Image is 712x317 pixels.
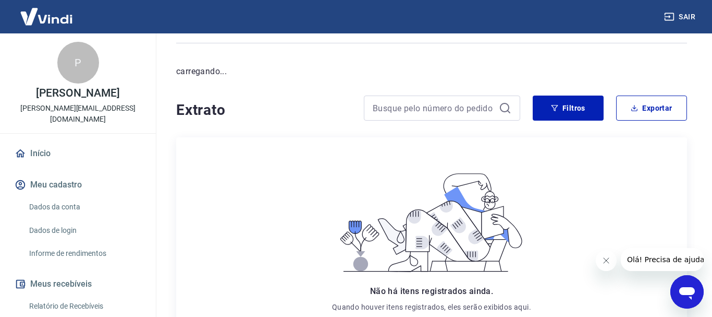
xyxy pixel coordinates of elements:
span: Olá! Precisa de ajuda? [6,7,88,16]
button: Sair [662,7,699,27]
span: Não há itens registrados ainda. [370,286,493,296]
p: Quando houver itens registrados, eles serão exibidos aqui. [332,302,531,312]
a: Relatório de Recebíveis [25,296,143,317]
iframe: Botão para abrir a janela de mensagens [670,275,704,309]
button: Meu cadastro [13,173,143,196]
p: [PERSON_NAME][EMAIL_ADDRESS][DOMAIN_NAME] [8,103,148,125]
a: Dados de login [25,220,143,241]
a: Dados da conta [25,196,143,218]
iframe: Mensagem da empresa [621,248,704,271]
a: Informe de rendimentos [25,243,143,264]
p: carregando... [176,65,687,78]
iframe: Fechar mensagem [596,250,617,271]
input: Busque pelo número do pedido [373,100,495,116]
button: Filtros [533,96,604,121]
p: [PERSON_NAME] [36,88,119,99]
img: Vindi [13,1,80,32]
a: Início [13,142,143,165]
h4: Extrato [176,100,351,121]
button: Exportar [616,96,687,121]
div: P [57,42,99,84]
button: Meus recebíveis [13,273,143,296]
